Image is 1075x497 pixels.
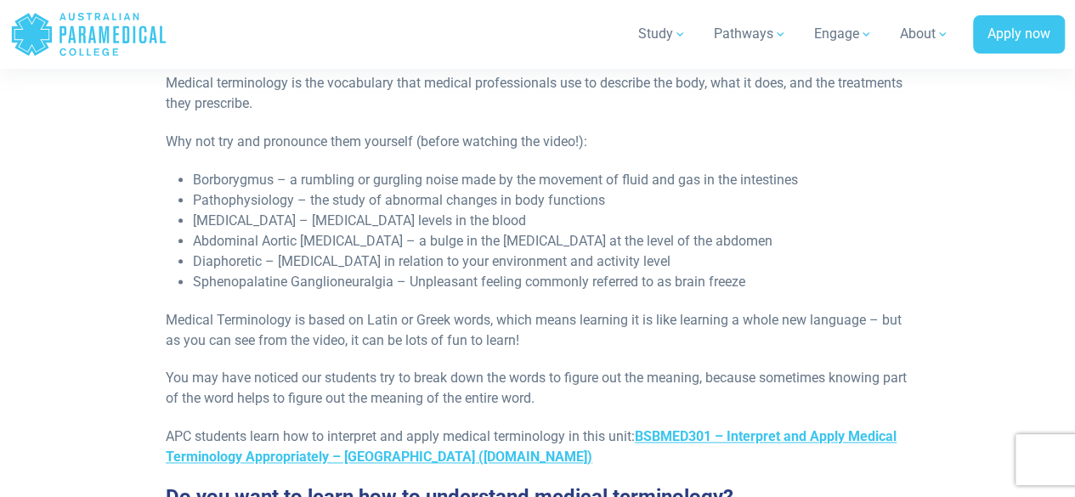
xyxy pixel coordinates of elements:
p: Why not try and pronounce them yourself (before watching the video!): [166,132,909,152]
li: Abdominal Aortic [MEDICAL_DATA] – a bulge in the [MEDICAL_DATA] at the level of the abdomen [193,231,909,251]
li: [MEDICAL_DATA] – [MEDICAL_DATA] levels in the blood [193,211,909,231]
a: Engage [804,10,883,58]
p: APC students learn how to interpret and apply medical terminology in this unit: [166,426,909,467]
li: Sphenopalatine Ganglioneuralgia – Unpleasant feeling commonly referred to as brain freeze [193,272,909,292]
p: Medical Terminology is based on Latin or Greek words, which means learning it is like learning a ... [166,310,909,351]
p: Medical terminology is the vocabulary that medical professionals use to describe the body, what i... [166,73,909,114]
li: Diaphoretic – [MEDICAL_DATA] in relation to your environment and activity level [193,251,909,272]
li: Borborygmus – a rumbling or gurgling noise made by the movement of fluid and gas in the intestines [193,170,909,190]
li: Pathophysiology – the study of abnormal changes in body functions [193,190,909,211]
a: Pathways [704,10,797,58]
a: Study [628,10,697,58]
a: About [890,10,959,58]
a: Australian Paramedical College [10,7,167,62]
p: You may have noticed our students try to break down the words to figure out the meaning, because ... [166,368,909,409]
a: Apply now [973,15,1065,54]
